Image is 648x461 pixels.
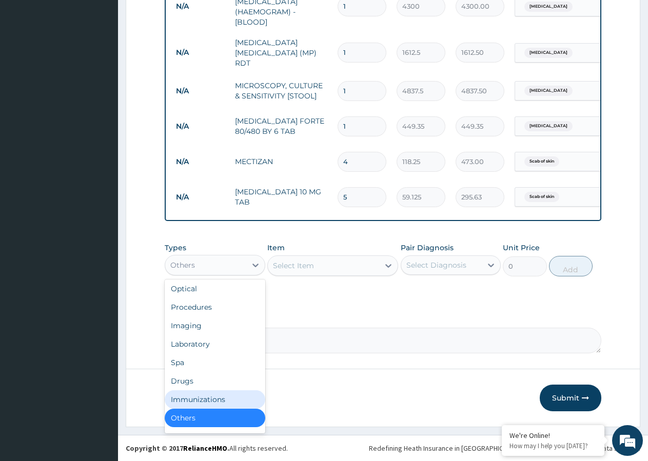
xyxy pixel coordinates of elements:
span: Scab of skin [524,192,559,202]
img: d_794563401_company_1708531726252_794563401 [19,51,42,77]
strong: Copyright © 2017 . [126,444,229,453]
span: We're online! [60,129,142,233]
div: Imaging [165,316,265,335]
div: Gym [165,427,265,446]
div: Immunizations [165,390,265,409]
label: Item [267,243,285,253]
label: Pair Diagnosis [401,243,454,253]
label: Comment [165,313,601,322]
div: Spa [165,353,265,372]
textarea: Type your message and hit 'Enter' [5,280,195,316]
div: Minimize live chat window [168,5,193,30]
footer: All rights reserved. [118,435,648,461]
td: MICROSCOPY, CULTURE & SENSITIVITY [STOOL] [230,75,332,106]
button: Submit [540,385,601,411]
span: [MEDICAL_DATA] [524,2,573,12]
td: N/A [171,117,230,136]
td: N/A [171,82,230,101]
div: Select Item [273,260,314,271]
td: [MEDICAL_DATA] 10 MG TAB [230,182,332,212]
span: [MEDICAL_DATA] [524,48,573,58]
div: Laboratory [165,335,265,353]
div: Others [165,409,265,427]
td: N/A [171,188,230,207]
div: Chat with us now [53,57,172,71]
span: Scab of skin [524,156,559,167]
td: N/A [171,152,230,171]
a: RelianceHMO [183,444,227,453]
td: [MEDICAL_DATA] FORTE 80/480 BY 6 TAB [230,111,332,142]
td: MECTIZAN [230,151,332,172]
div: Select Diagnosis [406,260,466,270]
span: [MEDICAL_DATA] [524,121,573,131]
div: Drugs [165,372,265,390]
label: Unit Price [503,243,540,253]
div: Optical [165,279,265,298]
td: [MEDICAL_DATA] [MEDICAL_DATA] (MP) RDT [230,32,332,73]
div: Others [170,260,195,270]
td: N/A [171,43,230,62]
button: Add [549,256,593,276]
span: [MEDICAL_DATA] [524,86,573,96]
div: Redefining Heath Insurance in [GEOGRAPHIC_DATA] using Telemedicine and Data Science! [369,443,640,453]
label: Types [165,244,186,252]
div: We're Online! [509,431,597,440]
div: Procedures [165,298,265,316]
p: How may I help you today? [509,442,597,450]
